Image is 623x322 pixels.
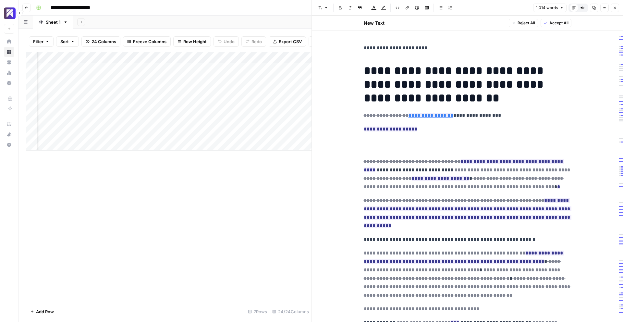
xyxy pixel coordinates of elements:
a: Your Data [4,57,14,68]
button: Sort [56,36,79,47]
button: Export CSV [269,36,306,47]
button: Filter [29,36,54,47]
span: Filter [33,38,43,45]
button: 1,014 words [533,4,567,12]
span: Redo [251,38,262,45]
button: Accept All [541,19,571,27]
button: Reject All [509,19,538,27]
span: Sort [60,38,69,45]
button: Undo [214,36,239,47]
button: What's new? [4,129,14,140]
span: Freeze Columns [133,38,166,45]
a: AirOps Academy [4,119,14,129]
img: Overjet - Test Logo [4,7,16,19]
a: Browse [4,47,14,57]
span: Accept All [549,20,568,26]
a: Settings [4,78,14,88]
button: 24 Columns [81,36,120,47]
div: 24/24 Columns [270,306,311,317]
span: Add Row [36,308,54,315]
a: Usage [4,68,14,78]
span: 1,014 words [536,5,558,11]
button: Help + Support [4,140,14,150]
h2: New Text [364,20,385,26]
div: 7 Rows [245,306,270,317]
a: Sheet 1 [33,16,73,29]
button: Row Height [173,36,211,47]
span: Undo [224,38,235,45]
span: Reject All [518,20,535,26]
a: Home [4,36,14,47]
span: Row Height [183,38,207,45]
span: Export CSV [279,38,302,45]
button: Add Row [26,306,58,317]
span: 24 Columns [92,38,116,45]
div: Sheet 1 [46,19,61,25]
button: Redo [241,36,266,47]
button: Freeze Columns [123,36,171,47]
button: Workspace: Overjet - Test [4,5,14,21]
